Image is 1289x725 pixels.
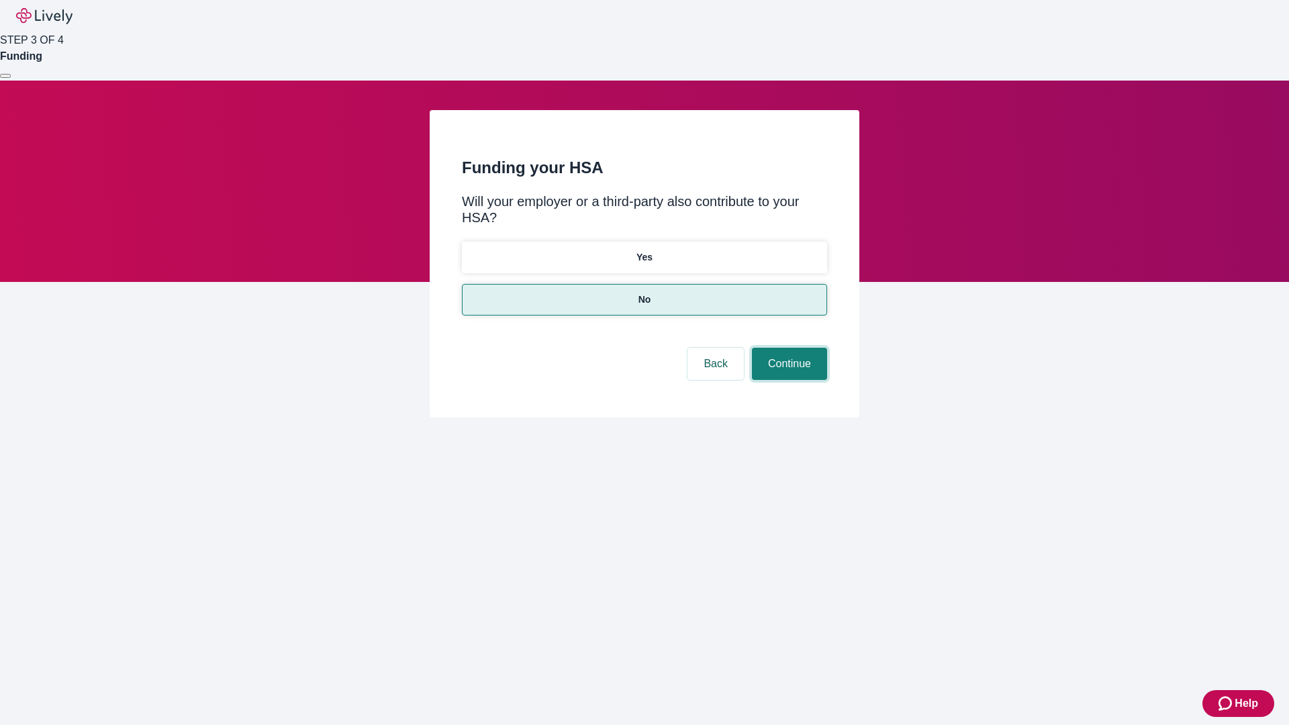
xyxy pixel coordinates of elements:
[687,348,744,380] button: Back
[462,242,827,273] button: Yes
[462,156,827,180] h2: Funding your HSA
[1235,695,1258,712] span: Help
[638,293,651,307] p: No
[462,193,827,226] div: Will your employer or a third-party also contribute to your HSA?
[636,250,653,264] p: Yes
[462,284,827,316] button: No
[1202,690,1274,717] button: Zendesk support iconHelp
[16,8,73,24] img: Lively
[1219,695,1235,712] svg: Zendesk support icon
[752,348,827,380] button: Continue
